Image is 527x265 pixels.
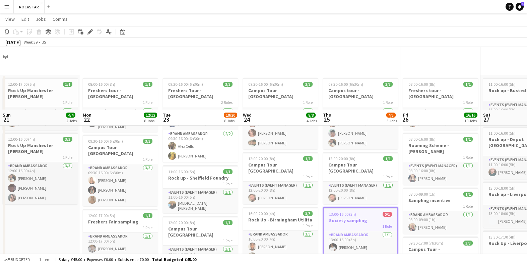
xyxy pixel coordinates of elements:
[22,40,39,45] span: Week 39
[37,257,53,262] span: 1 item
[223,220,233,225] span: 1/1
[403,211,478,234] app-card-role: Brand Ambassador1/108:00-09:00 (1h)[PERSON_NAME]
[463,100,473,105] span: 1 Role
[329,212,356,217] span: 13:00-16:00 (3h)
[303,100,313,105] span: 1 Role
[303,82,313,87] span: 3/3
[403,246,478,258] h3: Campus Tour - [GEOGRAPHIC_DATA]
[3,87,78,100] h3: Rock Up Manchester [PERSON_NAME]
[83,107,158,132] app-card-role: Events (Event Manager)1/108:00-16:00 (8h)[MEDICAL_DATA][PERSON_NAME]
[162,116,171,123] span: 23
[403,188,478,234] app-job-card: 08:00-09:00 (1h)1/1Sampling incentive1 RoleBrand Ambassador1/108:00-09:00 (1h)[PERSON_NAME]
[19,15,32,23] a: Edit
[33,15,49,23] a: Jobs
[163,78,238,162] app-job-card: 09:30-16:00 (6h30m)3/3Freshers Tour - [GEOGRAPHIC_DATA]2 RolesBrand Ambassador1/109:30-15:00 (5h3...
[2,116,11,123] span: 21
[323,107,398,149] app-card-role: Brand Ambassador3/309:30-16:00 (6h30m)[PERSON_NAME][PERSON_NAME][PERSON_NAME]
[3,15,17,23] a: View
[242,116,252,123] span: 24
[328,156,355,161] span: 12:00-20:00 (8h)
[223,82,233,87] span: 3/3
[516,3,524,11] a: 1
[21,16,29,22] span: Edit
[303,156,313,161] span: 1/1
[14,0,45,13] button: ROCKSTAR
[83,135,158,206] app-job-card: 09:30-16:00 (6h30m)3/3Campus Tour [GEOGRAPHIC_DATA]1 RoleBrand Ambassador3/309:30-16:00 (6h30m)[P...
[243,152,318,204] app-job-card: 12:00-20:00 (8h)1/1Campus Tour [GEOGRAPHIC_DATA]1 RoleEvents (Event Manager)1/112:00-20:00 (8h)[P...
[403,78,478,130] div: 08:00-16:00 (8h)1/1Freshers tour - [GEOGRAPHIC_DATA]1 RoleEvents (Event Manager)1/108:00-16:00 (8...
[53,16,68,22] span: Comms
[383,156,393,161] span: 1/1
[83,112,91,118] span: Mon
[224,118,237,123] div: 8 Jobs
[323,78,398,149] div: 09:30-16:00 (6h30m)3/3Campus tour - [GEOGRAPHIC_DATA]1 RoleBrand Ambassador3/309:30-16:00 (6h30m)...
[488,131,516,136] span: 11:00-16:00 (5h)
[36,16,46,22] span: Jobs
[463,137,473,142] span: 1/1
[323,152,398,204] app-job-card: 12:00-20:00 (8h)1/1Campus Tour [GEOGRAPHIC_DATA]1 RoleEvents (Event Manager)1/112:00-20:00 (8h)[P...
[143,139,152,144] span: 3/3
[8,82,35,87] span: 12:00-17:00 (5h)
[5,16,15,22] span: View
[83,209,158,255] app-job-card: 12:00-17:00 (5h)1/1Freshers Fair sampling1 RoleBrand Ambassador1/112:00-17:00 (5h)[PERSON_NAME]
[403,133,478,185] app-job-card: 08:00-16:00 (8h)1/1Roaming Scheme - [PERSON_NAME]1 RoleEvents (Event Manager)1/108:00-16:00 (8h)[...
[3,142,78,154] h3: Rock Up Manchester [PERSON_NAME]
[66,118,77,123] div: 2 Jobs
[42,40,48,45] div: BST
[163,165,238,213] app-job-card: 11:00-16:00 (5h)1/1Rock up - Sheffield Foundry1 RoleEvents (Event Manager)1/111:00-16:00 (5h)[MED...
[306,113,316,118] span: 8/8
[482,116,490,123] span: 27
[463,241,473,246] span: 3/3
[408,192,436,197] span: 08:00-09:00 (1h)
[3,78,78,130] app-job-card: 12:00-17:00 (5h)1/1Rock Up Manchester [PERSON_NAME]1 RoleEvents (Event Manager)1/112:00-17:00 (5h...
[488,82,516,87] span: 11:00-16:00 (5h)
[143,213,152,218] span: 1/1
[163,112,171,118] span: Tue
[403,142,478,154] h3: Roaming Scheme - [PERSON_NAME]
[168,82,203,87] span: 09:30-16:00 (6h30m)
[387,118,397,123] div: 3 Jobs
[144,118,157,123] div: 8 Jobs
[243,78,318,149] div: 09:30-16:00 (6h30m)3/3Campus Tour [GEOGRAPHIC_DATA]1 RoleBrand Ambassador3/309:30-16:00 (6h30m)[P...
[488,235,516,240] span: 13:30-17:30 (4h)
[143,157,152,162] span: 1 Role
[143,82,152,87] span: 1/1
[383,174,393,179] span: 1 Role
[243,112,252,118] span: Wed
[303,223,313,228] span: 1 Role
[323,207,398,255] app-job-card: 13:00-16:00 (3h)0/1Society sampling1 RoleBrand Ambassador1/113:00-16:00 (3h)[PERSON_NAME]
[408,137,436,142] span: 08:00-16:00 (8h)
[163,226,238,238] h3: Campus Tour [GEOGRAPHIC_DATA]
[323,182,398,204] app-card-role: Events (Event Manager)1/112:00-20:00 (8h)[PERSON_NAME]
[403,107,478,130] app-card-role: Events (Event Manager)1/108:00-16:00 (8h)[PERSON_NAME]
[328,82,363,87] span: 09:30-16:00 (6h30m)
[59,257,196,262] div: Salary £45.00 + Expenses £0.00 + Subsistence £0.00 =
[323,112,331,118] span: Thu
[3,133,78,204] app-job-card: 12:00-16:00 (4h)3/3Rock Up Manchester [PERSON_NAME]1 RoleBrand Ambassador3/312:00-16:00 (4h)[PERS...
[243,107,318,149] app-card-role: Brand Ambassador3/309:30-16:00 (6h30m)[PERSON_NAME][PERSON_NAME][PERSON_NAME]
[224,113,237,118] span: 18/20
[324,217,397,223] h3: Society sampling
[83,144,158,156] h3: Campus Tour [GEOGRAPHIC_DATA]
[50,15,70,23] a: Comms
[248,82,283,87] span: 09:30-16:00 (6h30m)
[66,113,75,118] span: 4/4
[11,257,30,262] span: Budgeted
[408,82,436,87] span: 08:00-16:00 (8h)
[5,39,21,46] div: [DATE]
[463,204,473,209] span: 1 Role
[248,211,275,216] span: 16:00-20:00 (4h)
[221,100,233,105] span: 2 Roles
[63,82,72,87] span: 1/1
[488,186,516,191] span: 13:00-18:00 (5h)
[403,162,478,185] app-card-role: Events (Event Manager)1/108:00-16:00 (8h)[PERSON_NAME]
